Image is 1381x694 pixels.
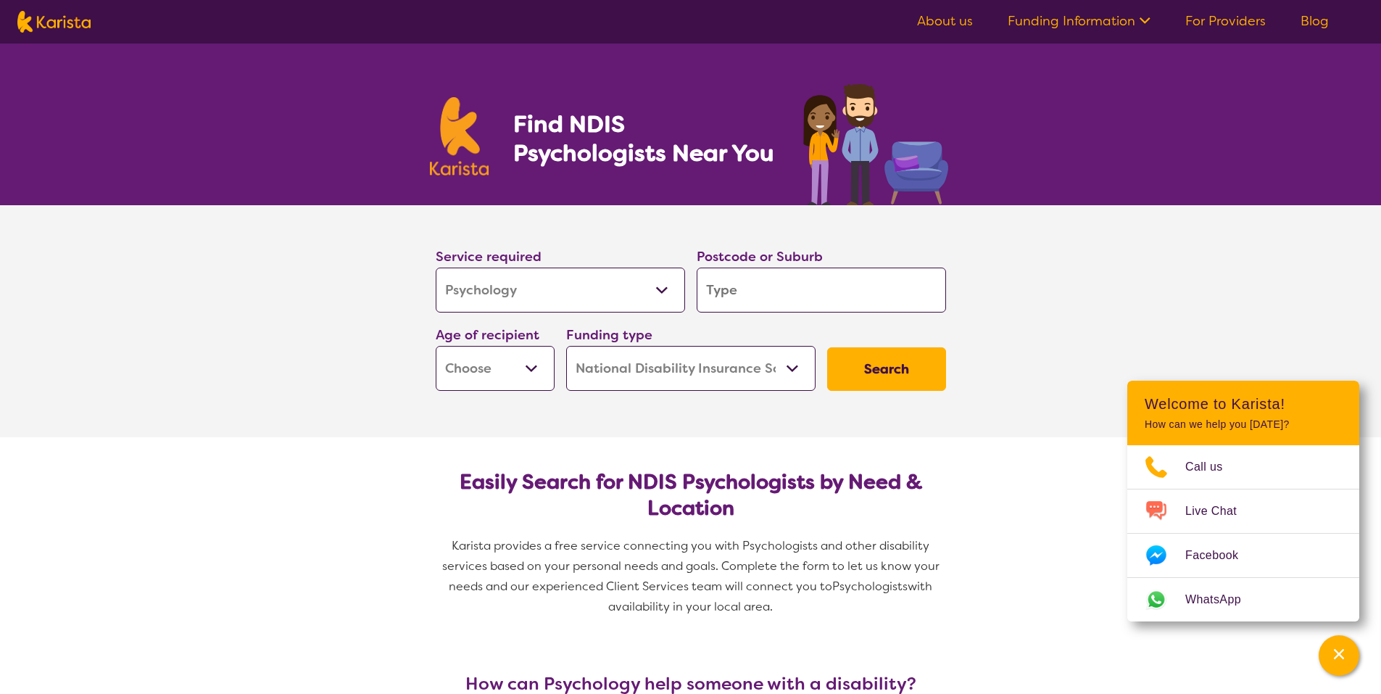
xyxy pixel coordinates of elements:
[697,268,946,313] input: Type
[832,579,908,594] span: Psychologists
[17,11,91,33] img: Karista logo
[1145,418,1342,431] p: How can we help you [DATE]?
[1301,12,1329,30] a: Blog
[447,469,934,521] h2: Easily Search for NDIS Psychologists by Need & Location
[436,248,542,265] label: Service required
[442,538,942,594] span: Karista provides a free service connecting you with Psychologists and other disability services b...
[1185,589,1258,611] span: WhatsApp
[1185,500,1254,522] span: Live Chat
[1319,635,1359,676] button: Channel Menu
[1127,578,1359,621] a: Web link opens in a new tab.
[1145,395,1342,413] h2: Welcome to Karista!
[827,347,946,391] button: Search
[917,12,973,30] a: About us
[1127,381,1359,621] div: Channel Menu
[697,248,823,265] label: Postcode or Suburb
[436,326,539,344] label: Age of recipient
[1185,545,1256,566] span: Facebook
[430,97,489,175] img: Karista logo
[430,674,952,694] h3: How can Psychology help someone with a disability?
[1008,12,1150,30] a: Funding Information
[1185,456,1240,478] span: Call us
[1185,12,1266,30] a: For Providers
[798,78,952,205] img: psychology
[1127,445,1359,621] ul: Choose channel
[566,326,652,344] label: Funding type
[513,110,781,168] h1: Find NDIS Psychologists Near You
